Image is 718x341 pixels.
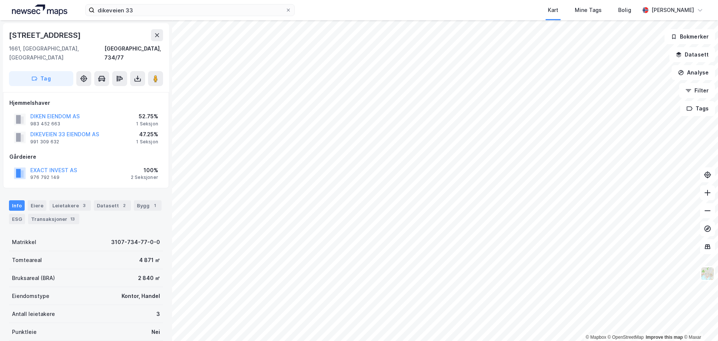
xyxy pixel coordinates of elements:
[111,238,160,247] div: 3107-734-77-0-0
[30,139,59,145] div: 991 309 632
[122,292,160,301] div: Kontor, Handel
[548,6,558,15] div: Kart
[665,29,715,44] button: Bokmerker
[69,215,76,223] div: 13
[700,267,715,281] img: Z
[12,328,37,337] div: Punktleie
[12,4,67,16] img: logo.a4113a55bc3d86da70a041830d287a7e.svg
[12,274,55,283] div: Bruksareal (BRA)
[12,310,55,319] div: Antall leietakere
[136,130,158,139] div: 47.25%
[28,200,46,211] div: Eiere
[120,202,128,209] div: 2
[136,112,158,121] div: 52.75%
[80,202,88,209] div: 3
[139,256,160,265] div: 4 871 ㎡
[134,200,162,211] div: Bygg
[9,71,73,86] button: Tag
[131,174,158,180] div: 2 Seksjoner
[138,274,160,283] div: 2 840 ㎡
[9,200,25,211] div: Info
[9,29,82,41] div: [STREET_ADDRESS]
[28,214,79,224] div: Transaksjoner
[131,166,158,175] div: 100%
[136,139,158,145] div: 1 Seksjon
[681,305,718,341] iframe: Chat Widget
[9,152,163,161] div: Gårdeiere
[669,47,715,62] button: Datasett
[651,6,694,15] div: [PERSON_NAME]
[680,101,715,116] button: Tags
[608,335,644,340] a: OpenStreetMap
[49,200,91,211] div: Leietakere
[672,65,715,80] button: Analyse
[679,83,715,98] button: Filter
[151,202,159,209] div: 1
[30,121,60,127] div: 983 452 663
[94,200,131,211] div: Datasett
[136,121,158,127] div: 1 Seksjon
[95,4,285,16] input: Søk på adresse, matrikkel, gårdeiere, leietakere eller personer
[9,44,104,62] div: 1661, [GEOGRAPHIC_DATA], [GEOGRAPHIC_DATA]
[12,256,42,265] div: Tomteareal
[151,328,160,337] div: Nei
[9,214,25,224] div: ESG
[12,238,36,247] div: Matrikkel
[586,335,606,340] a: Mapbox
[12,292,49,301] div: Eiendomstype
[646,335,683,340] a: Improve this map
[9,98,163,107] div: Hjemmelshaver
[156,310,160,319] div: 3
[575,6,602,15] div: Mine Tags
[104,44,163,62] div: [GEOGRAPHIC_DATA], 734/77
[618,6,631,15] div: Bolig
[30,174,59,180] div: 976 792 149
